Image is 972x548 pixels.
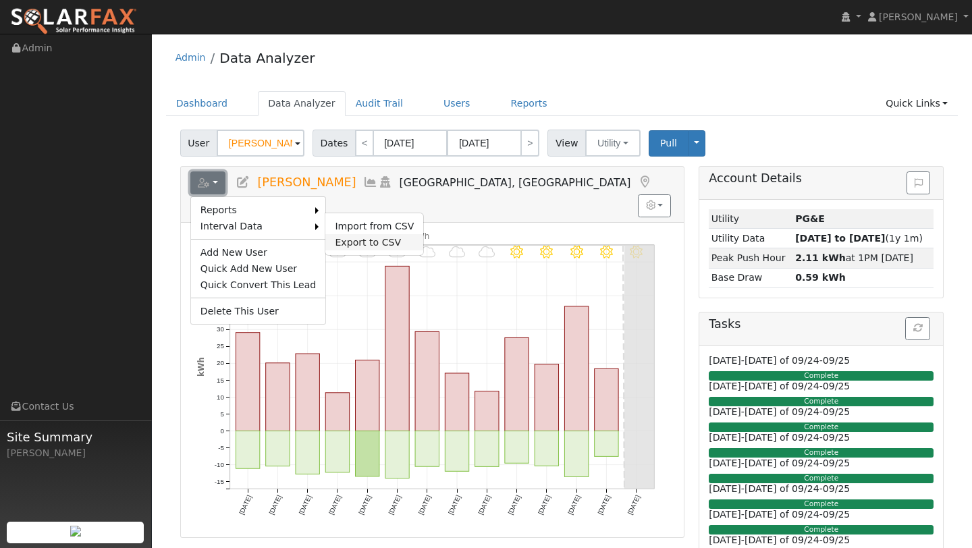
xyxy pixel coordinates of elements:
[218,444,224,451] text: -5
[709,381,934,392] h6: [DATE]-[DATE] of 09/24-09/25
[217,325,224,333] text: 30
[709,406,934,418] h6: [DATE]-[DATE] of 09/24-09/25
[535,431,558,466] rect: onclick=""
[191,277,326,293] a: Quick Convert This Lead
[709,371,934,381] div: Complete
[166,91,238,116] a: Dashboard
[709,171,934,186] h5: Account Details
[709,474,934,483] div: Complete
[520,130,539,157] a: >
[709,483,934,495] h6: [DATE]-[DATE] of 09/24-09/25
[905,317,930,340] button: Refresh
[585,130,641,157] button: Utility
[709,458,934,469] h6: [DATE]-[DATE] of 09/24-09/25
[479,246,495,258] i: 8/31 - MostlyCloudy
[378,175,393,189] a: Login As (last Never)
[217,342,224,350] text: 25
[565,431,589,477] rect: onclick=""
[258,91,346,116] a: Data Analyzer
[709,525,934,535] div: Complete
[325,234,423,250] a: Export to CSV
[907,171,930,194] button: Issue History
[313,130,356,157] span: Dates
[477,494,492,516] text: [DATE]
[357,494,373,516] text: [DATE]
[637,175,652,189] a: Map
[649,130,688,157] button: Pull
[709,432,934,443] h6: [DATE]-[DATE] of 09/24-09/25
[217,130,304,157] input: Select a User
[795,233,923,244] span: (1y 1m)
[236,175,250,189] a: Edit User (36791)
[191,303,326,319] a: Delete This User
[501,91,558,116] a: Reports
[709,229,792,248] td: Utility Data
[220,410,223,418] text: 5
[215,461,225,468] text: -10
[541,246,553,258] i: 9/02 - Clear
[385,266,409,431] rect: onclick=""
[191,244,326,261] a: Add New User
[709,509,934,520] h6: [DATE]-[DATE] of 09/24-09/25
[297,494,313,516] text: [DATE]
[793,248,934,268] td: at 1PM [DATE]
[296,354,319,431] rect: onclick=""
[389,246,405,258] i: 8/28 - MostlyCloudy
[266,363,290,431] rect: onclick=""
[257,175,356,189] span: [PERSON_NAME]
[566,494,582,516] text: [DATE]
[709,268,792,287] td: Base Draw
[547,130,586,157] span: View
[709,248,792,268] td: Peak Push Hour
[217,360,224,367] text: 20
[795,252,846,263] strong: 2.11 kWh
[355,130,374,157] a: <
[505,337,529,431] rect: onclick=""
[570,246,583,258] i: 9/03 - Clear
[445,431,468,472] rect: onclick=""
[505,431,529,464] rect: onclick=""
[660,138,677,148] span: Pull
[709,535,934,546] h6: [DATE]-[DATE] of 09/24-09/25
[325,218,423,234] a: Import from CSV
[355,360,379,431] rect: onclick=""
[400,176,631,189] span: [GEOGRAPHIC_DATA], [GEOGRAPHIC_DATA]
[296,431,319,474] rect: onclick=""
[363,175,378,189] a: Multi-Series Graph
[445,373,468,431] rect: onclick=""
[595,368,618,431] rect: onclick=""
[595,431,618,457] rect: onclick=""
[329,246,346,258] i: 8/26 - MostlyCloudy
[709,209,792,229] td: Utility
[475,431,499,467] rect: onclick=""
[7,446,144,460] div: [PERSON_NAME]
[449,246,465,258] i: 8/30 - MostlyCloudy
[879,11,958,22] span: [PERSON_NAME]
[7,428,144,446] span: Site Summary
[191,218,316,234] a: Interval Data
[709,448,934,458] div: Complete
[385,431,409,478] rect: onclick=""
[10,7,137,36] img: SolarFax
[709,499,934,509] div: Complete
[875,91,958,116] a: Quick Links
[433,91,481,116] a: Users
[795,272,846,283] strong: 0.59 kWh
[325,393,349,431] rect: onclick=""
[327,494,343,516] text: [DATE]
[217,393,224,401] text: 10
[537,494,552,516] text: [DATE]
[215,478,224,485] text: -15
[417,494,433,516] text: [DATE]
[191,261,326,277] a: Quick Add New User
[219,50,315,66] a: Data Analyzer
[321,231,429,241] text: Net Consumption 166 kWh
[191,202,316,218] a: Reports
[325,431,349,472] rect: onclick=""
[507,494,522,516] text: [DATE]
[196,357,205,377] text: kWh
[267,494,283,516] text: [DATE]
[236,333,259,431] rect: onclick=""
[709,355,934,366] h6: [DATE]-[DATE] of 09/24-09/25
[535,364,558,431] rect: onclick=""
